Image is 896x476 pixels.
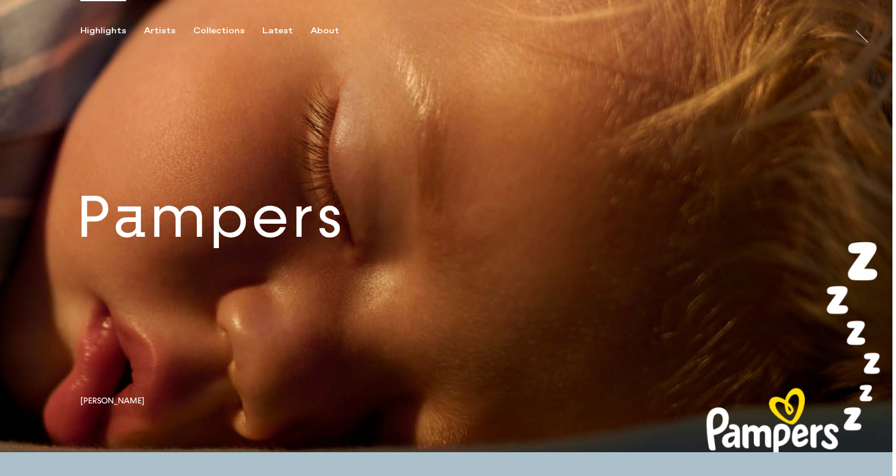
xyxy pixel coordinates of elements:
button: Collections [193,26,262,36]
button: Artists [144,26,193,36]
button: Latest [262,26,311,36]
div: Highlights [80,26,126,36]
div: Collections [193,26,245,36]
button: About [311,26,357,36]
div: About [311,26,339,36]
div: Latest [262,26,293,36]
button: Highlights [80,26,144,36]
div: Artists [144,26,176,36]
